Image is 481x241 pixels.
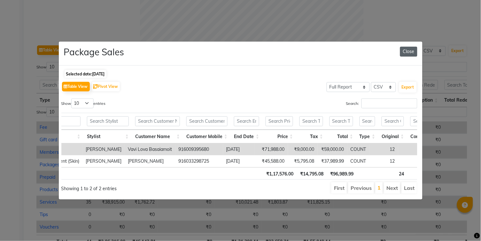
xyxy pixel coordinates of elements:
[326,130,356,144] th: Total: activate to sort column ascending
[92,72,105,76] span: [DATE]
[262,130,296,144] th: Price: activate to sort column ascending
[71,98,94,108] select: Showentries
[299,116,323,126] input: Search Tax
[399,82,417,93] button: Export
[135,116,180,126] input: Search Customer Name
[61,98,106,108] label: Show entries
[83,155,125,167] td: [PERSON_NAME]
[369,144,398,155] td: 12
[254,144,288,155] td: ₹71,988.00
[64,47,124,58] h3: Package Sales
[175,155,223,167] td: 916033298725
[410,116,438,126] input: Search Consumed
[175,144,223,155] td: 916009395680
[360,116,375,126] input: Search Type
[263,167,297,180] th: ₹1,17,576.00
[83,144,125,155] td: [PERSON_NAME]
[346,98,417,108] label: Search:
[87,116,129,126] input: Search Stylist
[65,70,106,78] span: Selected date:
[330,116,353,126] input: Search Total
[266,116,293,126] input: Search Price
[125,155,175,167] td: [PERSON_NAME]
[223,155,254,167] td: [DATE]
[288,155,318,167] td: ₹5,795.08
[379,167,407,180] th: 24
[254,155,288,167] td: ₹45,588.00
[347,155,369,167] td: COUNT
[297,167,327,180] th: ₹14,795.08
[407,130,441,144] th: Consumed: activate to sort column ascending
[361,98,417,108] input: Search:
[296,130,326,144] th: Tax: activate to sort column ascending
[356,130,378,144] th: Type: activate to sort column ascending
[125,144,175,155] td: Vavi Lova Basaiamoit
[231,130,262,144] th: End Date: activate to sort column ascending
[92,82,120,91] button: Pivot View
[400,47,417,57] button: Close
[347,144,369,155] td: COUNT
[377,184,381,191] a: 1
[234,116,259,126] input: Search End Date
[223,144,254,155] td: [DATE]
[93,84,98,89] img: pivot.png
[183,130,231,144] th: Customer Mobile: activate to sort column ascending
[62,82,90,91] button: Table View
[369,155,398,167] td: 12
[398,144,432,155] td: 0
[327,167,357,180] th: ₹96,989.99
[398,155,432,167] td: 0
[61,182,204,192] div: Showing 1 to 2 of 2 entries
[288,144,318,155] td: ₹9,000.00
[318,144,347,155] td: ₹59,000.00
[84,130,132,144] th: Stylist: activate to sort column ascending
[407,167,441,180] th: 0
[378,130,407,144] th: Original: activate to sort column ascending
[318,155,347,167] td: ₹37,989.99
[186,116,228,126] input: Search Customer Mobile
[132,130,183,144] th: Customer Name: activate to sort column ascending
[382,116,404,126] input: Search Original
